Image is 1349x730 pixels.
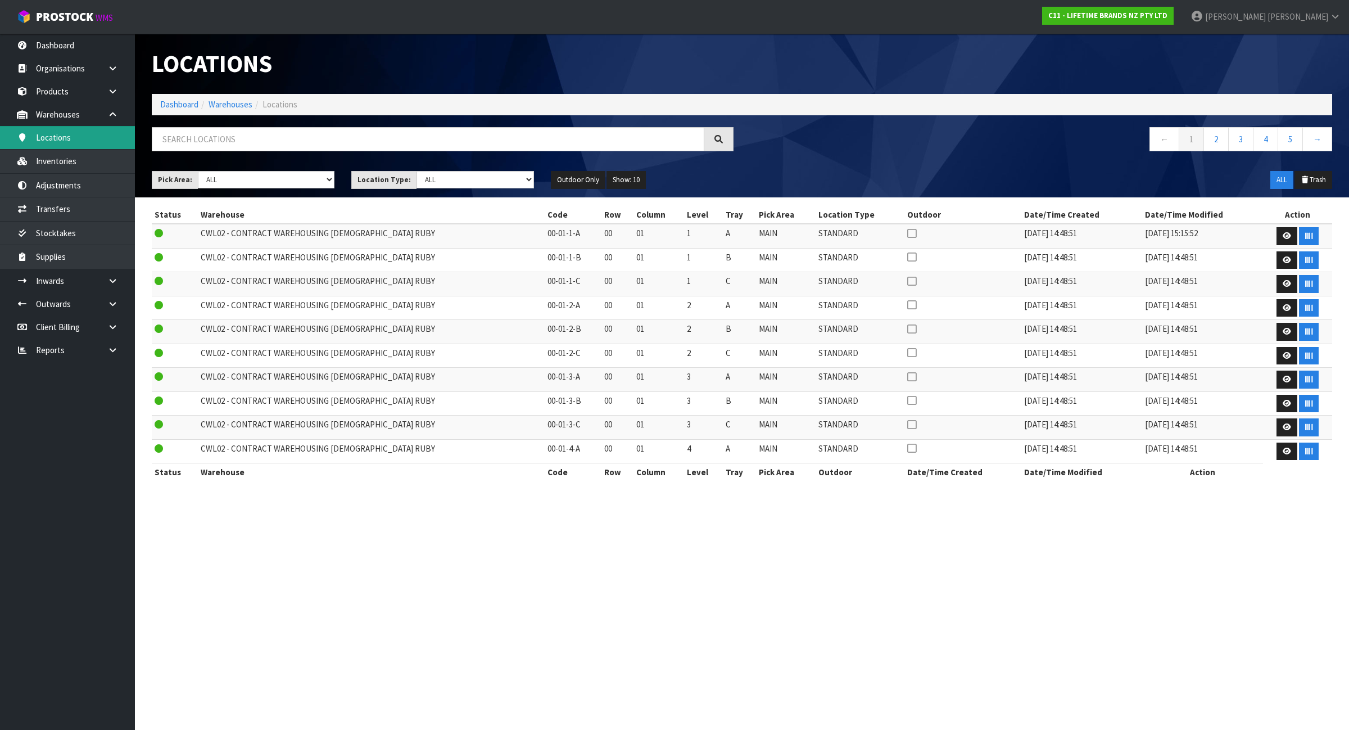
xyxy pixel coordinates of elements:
td: A [723,368,756,392]
td: MAIN [756,248,815,272]
td: [DATE] 14:48:51 [1021,344,1142,368]
td: 00-01-2-B [545,320,601,344]
td: MAIN [756,439,815,463]
a: → [1302,127,1332,151]
td: [DATE] 14:48:51 [1021,416,1142,440]
img: cube-alt.png [17,10,31,24]
nav: Page navigation [750,127,1332,155]
a: 3 [1228,127,1253,151]
td: A [723,296,756,320]
th: Code [545,206,601,224]
a: Warehouses [209,99,252,110]
th: Date/Time Modified [1142,206,1263,224]
td: 00-01-2-C [545,344,601,368]
td: STANDARD [816,320,905,344]
td: 00-01-3-A [545,368,601,392]
input: Search locations [152,127,704,151]
td: 00-01-2-A [545,296,601,320]
th: Level [684,463,723,481]
td: STANDARD [816,391,905,416]
th: Date/Time Created [904,463,1021,481]
td: 01 [633,368,683,392]
td: 00 [601,344,634,368]
td: 00 [601,320,634,344]
td: MAIN [756,272,815,296]
span: ProStock [36,10,93,24]
td: STANDARD [816,344,905,368]
td: [DATE] 15:15:52 [1142,224,1263,248]
a: C11 - LIFETIME BRANDS NZ PTY LTD [1042,7,1174,25]
td: 3 [684,391,723,416]
td: [DATE] 14:48:51 [1142,391,1263,416]
th: Row [601,206,634,224]
button: ALL [1270,171,1293,189]
td: 00 [601,391,634,416]
h1: Locations [152,51,734,77]
th: Action [1142,463,1263,481]
td: CWL02 - CONTRACT WAREHOUSING [DEMOGRAPHIC_DATA] RUBY [198,224,544,248]
td: A [723,224,756,248]
td: MAIN [756,391,815,416]
td: 00 [601,272,634,296]
th: Row [601,463,634,481]
td: B [723,248,756,272]
td: [DATE] 14:48:51 [1021,272,1142,296]
button: Show: 10 [606,171,646,189]
th: Outdoor [816,463,905,481]
td: STANDARD [816,416,905,440]
td: [DATE] 14:48:51 [1021,224,1142,248]
td: CWL02 - CONTRACT WAREHOUSING [DEMOGRAPHIC_DATA] RUBY [198,320,544,344]
td: 01 [633,439,683,463]
td: 01 [633,272,683,296]
td: STANDARD [816,248,905,272]
th: Outdoor [904,206,1021,224]
a: 4 [1253,127,1278,151]
th: Date/Time Modified [1021,463,1142,481]
td: CWL02 - CONTRACT WAREHOUSING [DEMOGRAPHIC_DATA] RUBY [198,439,544,463]
td: CWL02 - CONTRACT WAREHOUSING [DEMOGRAPHIC_DATA] RUBY [198,272,544,296]
th: Code [545,463,601,481]
span: [PERSON_NAME] [1205,11,1266,22]
td: MAIN [756,368,815,392]
td: [DATE] 14:48:51 [1142,439,1263,463]
td: 00-01-1-C [545,272,601,296]
td: [DATE] 14:48:51 [1021,368,1142,392]
a: Dashboard [160,99,198,110]
th: Status [152,463,198,481]
td: A [723,439,756,463]
td: 01 [633,416,683,440]
td: 01 [633,391,683,416]
td: MAIN [756,296,815,320]
th: Warehouse [198,206,544,224]
strong: Pick Area: [158,175,192,184]
td: 1 [684,224,723,248]
td: 3 [684,416,723,440]
td: STANDARD [816,439,905,463]
td: CWL02 - CONTRACT WAREHOUSING [DEMOGRAPHIC_DATA] RUBY [198,248,544,272]
td: 01 [633,248,683,272]
td: 00 [601,416,634,440]
td: 00 [601,224,634,248]
td: [DATE] 14:48:51 [1142,320,1263,344]
td: 3 [684,368,723,392]
small: WMS [96,12,113,23]
th: Tray [723,463,756,481]
a: 5 [1278,127,1303,151]
td: 00-01-3-C [545,416,601,440]
td: [DATE] 14:48:51 [1021,320,1142,344]
th: Location Type [816,206,905,224]
td: [DATE] 14:48:51 [1021,248,1142,272]
td: MAIN [756,416,815,440]
td: MAIN [756,320,815,344]
td: 01 [633,296,683,320]
span: [PERSON_NAME] [1267,11,1328,22]
td: 00-01-1-B [545,248,601,272]
td: STANDARD [816,368,905,392]
td: [DATE] 14:48:51 [1021,439,1142,463]
a: 2 [1203,127,1229,151]
td: MAIN [756,224,815,248]
td: [DATE] 14:48:51 [1142,368,1263,392]
th: Pick Area [756,463,815,481]
td: 1 [684,272,723,296]
td: STANDARD [816,296,905,320]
